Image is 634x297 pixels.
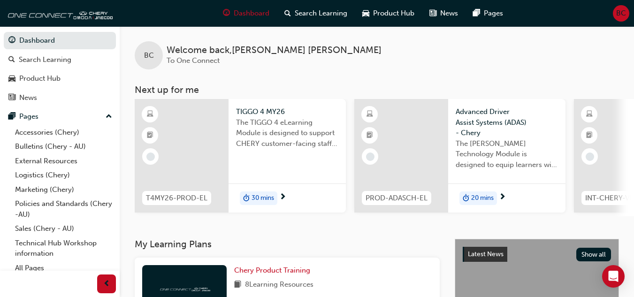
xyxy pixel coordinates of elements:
[602,265,625,288] div: Open Intercom Messenger
[19,73,61,84] div: Product Hub
[279,193,286,202] span: next-icon
[354,99,565,213] a: PROD-ADASCH-ELAdvanced Driver Assist Systems (ADAS) - CheryThe [PERSON_NAME] Technology Module is...
[11,139,116,154] a: Bulletins (Chery - AU)
[135,99,346,213] a: T4MY26-PROD-ELTIGGO 4 MY26The TIGGO 4 eLearning Module is designed to support CHERY customer-faci...
[146,193,207,204] span: T4MY26-PROD-EL
[19,92,37,103] div: News
[19,111,38,122] div: Pages
[366,152,374,161] span: learningRecordVerb_NONE-icon
[8,37,15,45] span: guage-icon
[5,4,113,23] img: oneconnect
[468,250,504,258] span: Latest News
[463,247,611,262] a: Latest NewsShow all
[103,278,110,290] span: prev-icon
[8,75,15,83] span: car-icon
[234,265,314,276] a: Chery Product Training
[159,284,210,293] img: oneconnect
[11,168,116,183] a: Logistics (Chery)
[456,107,558,138] span: Advanced Driver Assist Systems (ADAS) - Chery
[11,261,116,275] a: All Pages
[295,8,347,19] span: Search Learning
[144,50,154,61] span: BC
[135,239,440,250] h3: My Learning Plans
[11,236,116,261] a: Technical Hub Workshop information
[4,51,116,69] a: Search Learning
[4,108,116,125] button: Pages
[11,221,116,236] a: Sales (Chery - AU)
[167,45,382,56] span: Welcome back , [PERSON_NAME] [PERSON_NAME]
[11,183,116,197] a: Marketing (Chery)
[499,193,506,202] span: next-icon
[234,279,241,291] span: book-icon
[8,56,15,64] span: search-icon
[367,108,373,121] span: learningResourceType_ELEARNING-icon
[215,4,277,23] a: guage-iconDashboard
[576,248,611,261] button: Show all
[4,30,116,108] button: DashboardSearch LearningProduct HubNews
[11,154,116,168] a: External Resources
[4,32,116,49] a: Dashboard
[456,138,558,170] span: The [PERSON_NAME] Technology Module is designed to equip learners with essential knowledge about ...
[234,8,269,19] span: Dashboard
[146,152,155,161] span: learningRecordVerb_NONE-icon
[362,8,369,19] span: car-icon
[234,266,310,274] span: Chery Product Training
[463,192,469,205] span: duration-icon
[236,107,338,117] span: TIGGO 4 MY26
[277,4,355,23] a: search-iconSearch Learning
[4,70,116,87] a: Product Hub
[373,8,414,19] span: Product Hub
[223,8,230,19] span: guage-icon
[366,193,428,204] span: PROD-ADASCH-EL
[245,279,313,291] span: 8 Learning Resources
[252,193,274,204] span: 30 mins
[422,4,466,23] a: news-iconNews
[429,8,436,19] span: news-icon
[236,117,338,149] span: The TIGGO 4 eLearning Module is designed to support CHERY customer-facing staff with the product ...
[586,152,594,161] span: learningRecordVerb_NONE-icon
[484,8,503,19] span: Pages
[11,125,116,140] a: Accessories (Chery)
[355,4,422,23] a: car-iconProduct Hub
[11,197,116,221] a: Policies and Standards (Chery -AU)
[616,8,626,19] span: BC
[106,111,112,123] span: up-icon
[167,56,220,65] span: To One Connect
[471,193,494,204] span: 20 mins
[586,108,593,121] span: learningResourceType_ELEARNING-icon
[367,129,373,142] span: booktick-icon
[8,113,15,121] span: pages-icon
[586,129,593,142] span: booktick-icon
[4,89,116,107] a: News
[243,192,250,205] span: duration-icon
[19,54,71,65] div: Search Learning
[8,94,15,102] span: news-icon
[284,8,291,19] span: search-icon
[466,4,511,23] a: pages-iconPages
[440,8,458,19] span: News
[147,108,153,121] span: learningResourceType_ELEARNING-icon
[120,84,634,95] h3: Next up for me
[473,8,480,19] span: pages-icon
[613,5,629,22] button: BC
[147,129,153,142] span: booktick-icon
